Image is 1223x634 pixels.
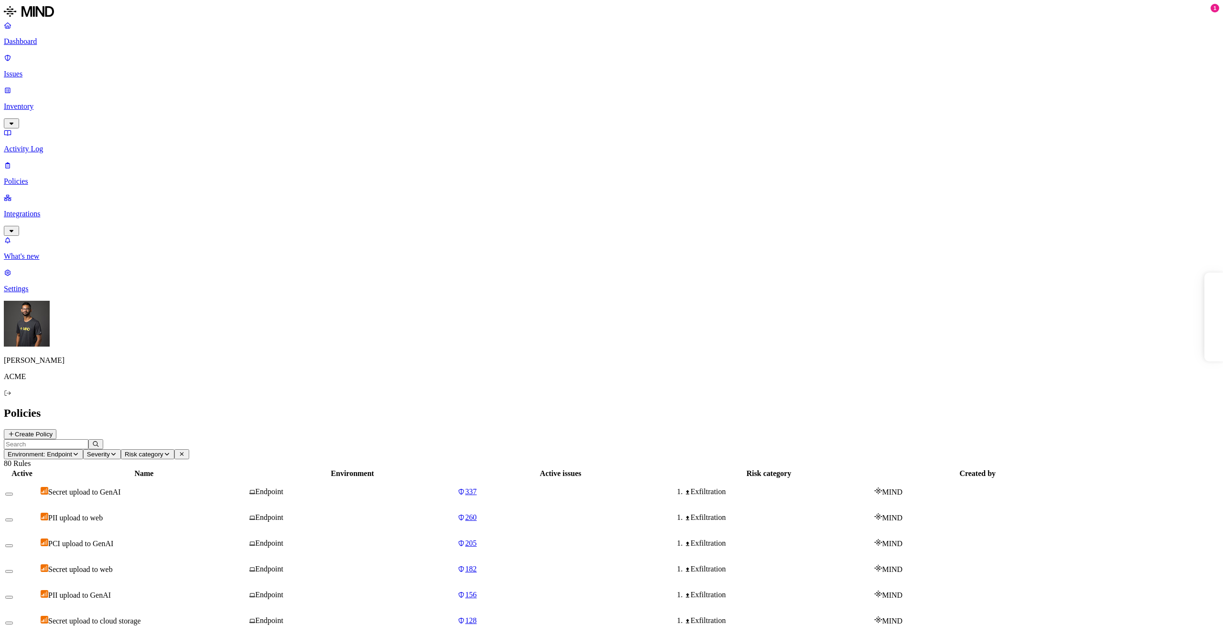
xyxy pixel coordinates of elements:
[255,565,283,573] span: Endpoint
[874,487,882,495] img: mind-logo-icon.svg
[882,591,903,599] span: MIND
[41,564,48,572] img: severity-medium.svg
[465,539,477,547] span: 205
[48,565,113,573] span: Secret upload to web
[685,487,872,496] div: Exfiltration
[4,301,50,347] img: Amit Cohen
[874,469,1082,478] div: Created by
[4,372,1219,381] p: ACME
[4,102,1219,111] p: Inventory
[255,539,283,547] span: Endpoint
[48,488,121,496] span: Secret upload to GenAI
[874,539,882,546] img: mind-logo-icon.svg
[4,145,1219,153] p: Activity Log
[874,616,882,623] img: mind-logo-icon.svg
[5,469,39,478] div: Active
[255,487,283,496] span: Endpoint
[874,513,882,520] img: mind-logo-icon.svg
[465,591,477,599] span: 156
[685,539,872,548] div: Exfiltration
[1211,4,1219,12] div: 1
[48,617,141,625] span: Secret upload to cloud storage
[41,590,48,598] img: severity-medium.svg
[48,514,103,522] span: PII upload to web
[4,407,1219,420] h2: Policies
[882,514,903,522] span: MIND
[4,4,54,19] img: MIND
[255,616,283,624] span: Endpoint
[685,513,872,522] div: Exfiltration
[465,565,477,573] span: 182
[87,451,110,458] span: Severity
[4,252,1219,261] p: What's new
[4,429,56,439] button: Create Policy
[665,469,872,478] div: Risk category
[465,616,477,624] span: 128
[4,210,1219,218] p: Integrations
[41,539,48,546] img: severity-medium.svg
[48,539,113,548] span: PCI upload to GenAI
[4,70,1219,78] p: Issues
[8,451,72,458] span: Environment: Endpoint
[249,469,456,478] div: Environment
[458,469,664,478] div: Active issues
[4,177,1219,186] p: Policies
[41,513,48,520] img: severity-medium.svg
[882,565,903,573] span: MIND
[125,451,163,458] span: Risk category
[685,565,872,573] div: Exfiltration
[4,285,1219,293] p: Settings
[4,37,1219,46] p: Dashboard
[874,564,882,572] img: mind-logo-icon.svg
[255,513,283,521] span: Endpoint
[685,616,872,625] div: Exfiltration
[685,591,872,599] div: Exfiltration
[255,591,283,599] span: Endpoint
[465,487,477,496] span: 337
[465,513,477,521] span: 260
[882,617,903,625] span: MIND
[41,469,247,478] div: Name
[41,616,48,623] img: severity-medium.svg
[874,590,882,598] img: mind-logo-icon.svg
[4,439,88,449] input: Search
[4,459,31,467] span: 80 Rules
[882,539,903,548] span: MIND
[882,488,903,496] span: MIND
[48,591,111,599] span: PII upload to GenAI
[41,487,48,495] img: severity-medium.svg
